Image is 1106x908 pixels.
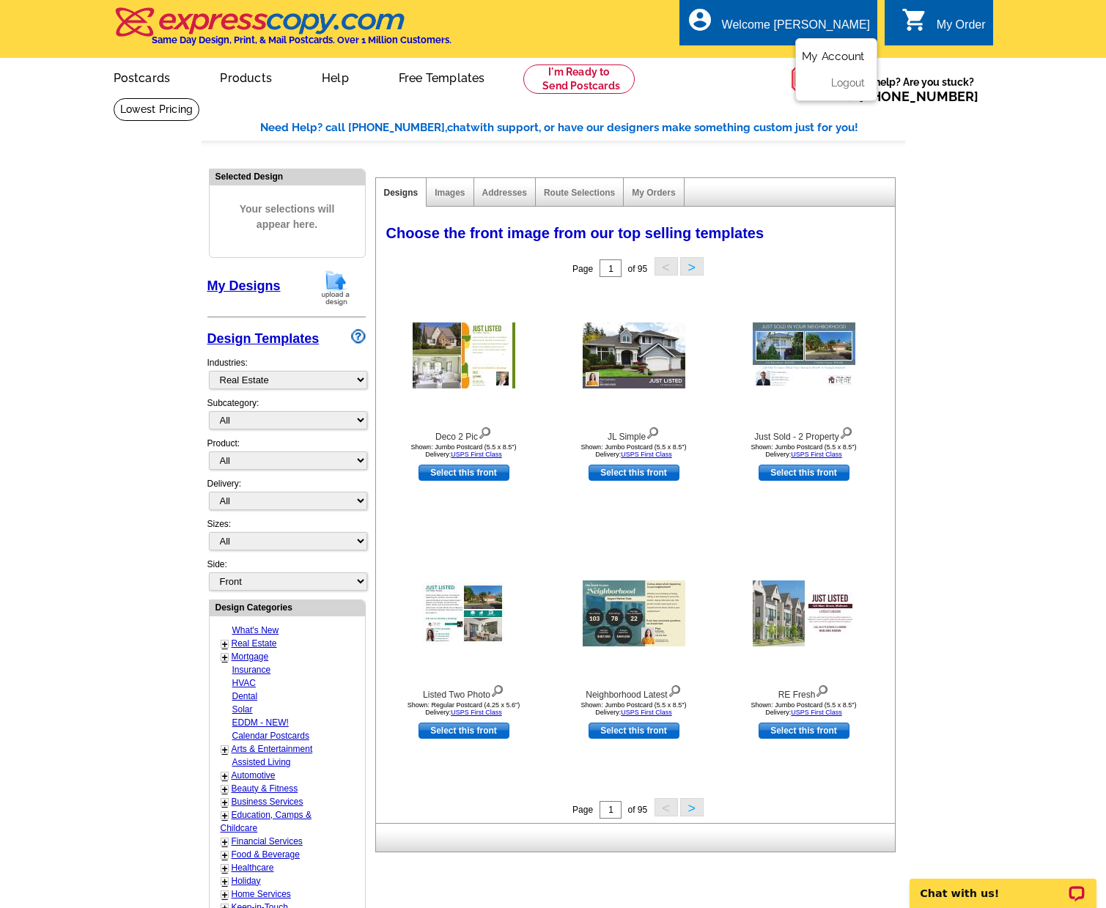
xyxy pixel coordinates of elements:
[834,89,978,104] span: Call
[831,77,865,89] a: Logout
[632,188,675,198] a: My Orders
[232,876,261,886] a: Holiday
[553,682,715,701] div: Neighborhood Latest
[152,34,451,45] h4: Same Day Design, Print, & Mail Postcards. Over 1 Million Customers.
[222,770,228,782] a: +
[232,704,253,715] a: Solar
[802,50,865,63] a: My Account
[723,443,885,458] div: Shown: Jumbo Postcard (5.5 x 8.5") Delivery:
[210,600,365,614] div: Design Categories
[207,437,366,477] div: Product:
[621,709,672,716] a: USPS First Class
[687,7,713,33] i: account_circle
[207,477,366,517] div: Delivery:
[759,465,849,481] a: use this design
[839,424,853,440] img: view design details
[232,849,300,860] a: Food & Beverage
[375,59,509,94] a: Free Templates
[384,188,419,198] a: Designs
[221,187,354,247] span: Your selections will appear here.
[722,18,870,39] div: Welcome [PERSON_NAME]
[232,889,291,899] a: Home Services
[589,465,679,481] a: use this design
[222,836,228,848] a: +
[317,269,355,306] img: upload-design
[232,770,276,780] a: Automotive
[902,16,986,34] a: shopping_cart My Order
[298,59,372,94] a: Help
[351,329,366,344] img: design-wizard-help-icon.png
[383,682,545,701] div: Listed Two Photo
[646,424,660,440] img: view design details
[753,580,855,646] img: RE Fresh
[232,757,291,767] a: Assisted Living
[791,58,834,100] img: help
[655,257,678,276] button: <
[419,723,509,739] a: use this design
[232,638,277,649] a: Real Estate
[207,517,366,558] div: Sizes:
[759,723,849,739] a: use this design
[386,225,764,241] span: Choose the front image from our top selling templates
[232,797,303,807] a: Business Services
[478,424,492,440] img: view design details
[232,863,274,873] a: Healthcare
[655,798,678,816] button: <
[221,810,311,833] a: Education, Camps & Childcare
[413,322,515,388] img: Deco 2 Pic
[90,59,194,94] a: Postcards
[451,709,502,716] a: USPS First Class
[451,451,502,458] a: USPS First Class
[222,810,228,822] a: +
[572,805,593,815] span: Page
[815,682,829,698] img: view design details
[222,652,228,663] a: +
[900,862,1106,908] iframe: LiveChat chat widget
[232,625,279,635] a: What's New
[207,331,320,346] a: Design Templates
[422,582,506,645] img: Listed Two Photo
[435,188,465,198] a: Images
[207,349,366,396] div: Industries:
[589,723,679,739] a: use this design
[834,75,986,104] span: Need help? Are you stuck?
[232,744,313,754] a: Arts & Entertainment
[680,798,704,816] button: >
[222,849,228,861] a: +
[791,451,842,458] a: USPS First Class
[583,580,685,646] img: Neighborhood Latest
[222,638,228,650] a: +
[232,731,309,741] a: Calendar Postcards
[232,652,269,662] a: Mortgage
[222,797,228,808] a: +
[383,424,545,443] div: Deco 2 Pic
[723,701,885,716] div: Shown: Jumbo Postcard (5.5 x 8.5") Delivery:
[753,322,855,388] img: Just Sold - 2 Property
[222,889,228,901] a: +
[207,396,366,437] div: Subcategory:
[627,805,647,815] span: of 95
[210,169,365,183] div: Selected Design
[723,424,885,443] div: Just Sold - 2 Property
[232,691,258,701] a: Dental
[627,264,647,274] span: of 95
[553,443,715,458] div: Shown: Jumbo Postcard (5.5 x 8.5") Delivery:
[859,89,978,104] a: [PHONE_NUMBER]
[490,682,504,698] img: view design details
[419,465,509,481] a: use this design
[232,678,256,688] a: HVAC
[553,424,715,443] div: JL Simple
[544,188,615,198] a: Route Selections
[383,443,545,458] div: Shown: Jumbo Postcard (5.5 x 8.5") Delivery:
[222,876,228,887] a: +
[222,783,228,795] a: +
[207,558,366,592] div: Side:
[222,744,228,756] a: +
[222,863,228,874] a: +
[232,783,298,794] a: Beauty & Fitness
[232,717,289,728] a: EDDM - NEW!
[232,665,271,675] a: Insurance
[114,18,451,45] a: Same Day Design, Print, & Mail Postcards. Over 1 Million Customers.
[447,121,471,134] span: chat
